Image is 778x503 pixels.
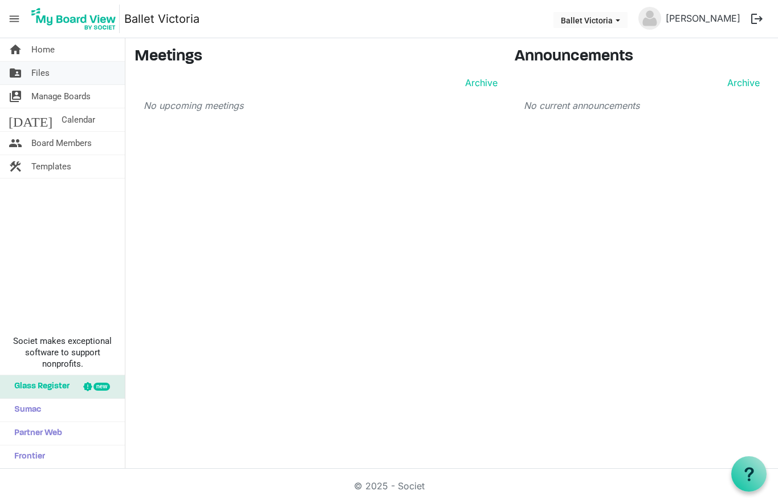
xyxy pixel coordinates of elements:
span: folder_shared [9,62,22,84]
a: Archive [723,76,760,90]
span: people [9,132,22,155]
span: Templates [31,155,71,178]
span: Societ makes exceptional software to support nonprofits. [5,335,120,370]
button: Ballet Victoria dropdownbutton [553,12,628,28]
span: Glass Register [9,375,70,398]
span: Calendar [62,108,95,131]
img: My Board View Logo [28,5,120,33]
a: [PERSON_NAME] [661,7,745,30]
span: Files [31,62,50,84]
img: no-profile-picture.svg [638,7,661,30]
a: Archive [461,76,498,90]
span: switch_account [9,85,22,108]
span: Home [31,38,55,61]
button: logout [745,7,769,31]
h3: Announcements [515,47,769,67]
span: Frontier [9,445,45,468]
span: construction [9,155,22,178]
div: new [93,383,110,391]
span: Sumac [9,399,41,421]
a: © 2025 - Societ [354,480,425,492]
p: No current announcements [524,99,760,112]
span: Manage Boards [31,85,91,108]
h3: Meetings [135,47,498,67]
a: My Board View Logo [28,5,124,33]
span: Partner Web [9,422,62,445]
span: menu [3,8,25,30]
span: home [9,38,22,61]
p: No upcoming meetings [144,99,498,112]
span: Board Members [31,132,92,155]
span: [DATE] [9,108,52,131]
a: Ballet Victoria [124,7,199,30]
